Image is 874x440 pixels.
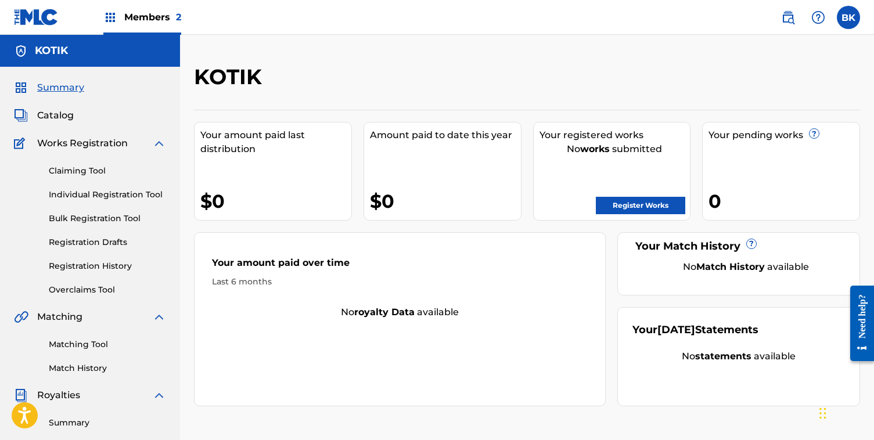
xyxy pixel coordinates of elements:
div: No available [647,260,845,274]
a: Individual Registration Tool [49,189,166,201]
span: 2 [176,12,181,23]
img: Top Rightsholders [103,10,117,24]
a: Summary [49,417,166,429]
span: Royalties [37,388,80,402]
h2: KOTIK [194,64,268,90]
div: $0 [200,188,351,214]
div: Your Match History [632,239,845,254]
h5: KOTIK [35,44,68,57]
a: Match History [49,362,166,374]
span: Matching [37,310,82,324]
span: ? [747,239,756,248]
iframe: Resource Center [841,277,874,370]
img: Works Registration [14,136,29,150]
div: No available [632,349,845,363]
div: Last 6 months [212,276,588,288]
span: Summary [37,81,84,95]
div: Drag [819,396,826,431]
span: ? [810,129,819,138]
a: Register Works [596,197,685,214]
div: Your amount paid over time [212,256,588,276]
span: Works Registration [37,136,128,150]
a: Bulk Registration Tool [49,212,166,225]
a: Registration Drafts [49,236,166,248]
strong: statements [695,351,751,362]
strong: works [580,143,610,154]
span: Members [124,10,181,24]
div: Your registered works [539,128,690,142]
img: expand [152,388,166,402]
img: Royalties [14,388,28,402]
a: Public Search [776,6,800,29]
img: MLC Logo [14,9,59,26]
div: Amount paid to date this year [370,128,521,142]
div: No available [195,305,605,319]
img: expand [152,310,166,324]
strong: royalty data [354,306,415,318]
div: Help [807,6,830,29]
a: Registration History [49,260,166,272]
div: $0 [370,188,521,214]
div: 0 [708,188,859,214]
div: Your Statements [632,322,758,338]
img: Catalog [14,109,28,122]
a: CatalogCatalog [14,109,74,122]
img: expand [152,136,166,150]
a: Overclaims Tool [49,284,166,296]
img: help [811,10,825,24]
span: [DATE] [657,323,695,336]
img: search [781,10,795,24]
strong: Match History [696,261,765,272]
div: Your amount paid last distribution [200,128,351,156]
iframe: Chat Widget [816,384,874,440]
div: No submitted [539,142,690,156]
a: SummarySummary [14,81,84,95]
span: Catalog [37,109,74,122]
a: Claiming Tool [49,165,166,177]
div: User Menu [837,6,860,29]
img: Matching [14,310,28,324]
a: Matching Tool [49,338,166,351]
img: Accounts [14,44,28,58]
img: Summary [14,81,28,95]
div: Your pending works [708,128,859,142]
